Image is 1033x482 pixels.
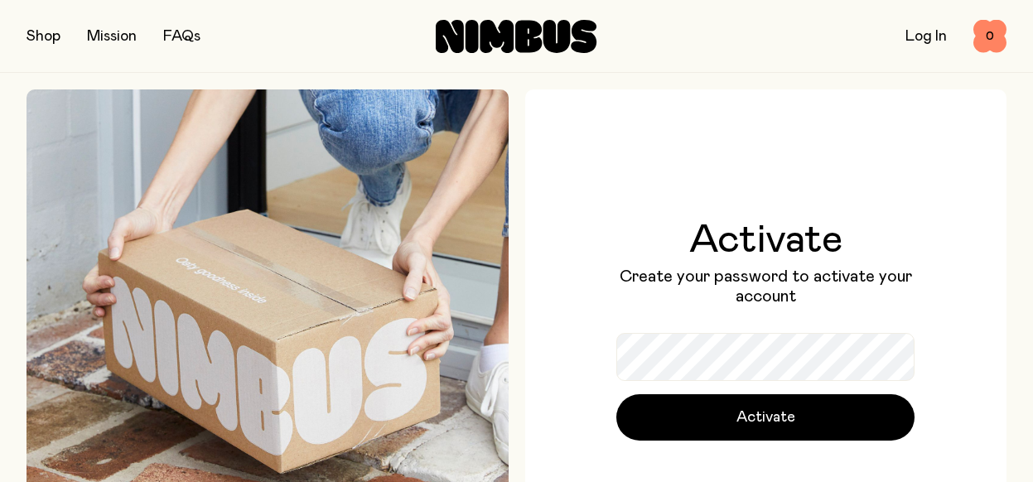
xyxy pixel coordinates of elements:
span: Activate [736,406,795,429]
a: Mission [87,29,137,44]
h1: Activate [616,220,915,260]
button: 0 [973,20,1006,53]
a: FAQs [163,29,200,44]
p: Create your password to activate your account [616,267,915,306]
a: Log In [905,29,947,44]
button: Activate [616,394,915,441]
